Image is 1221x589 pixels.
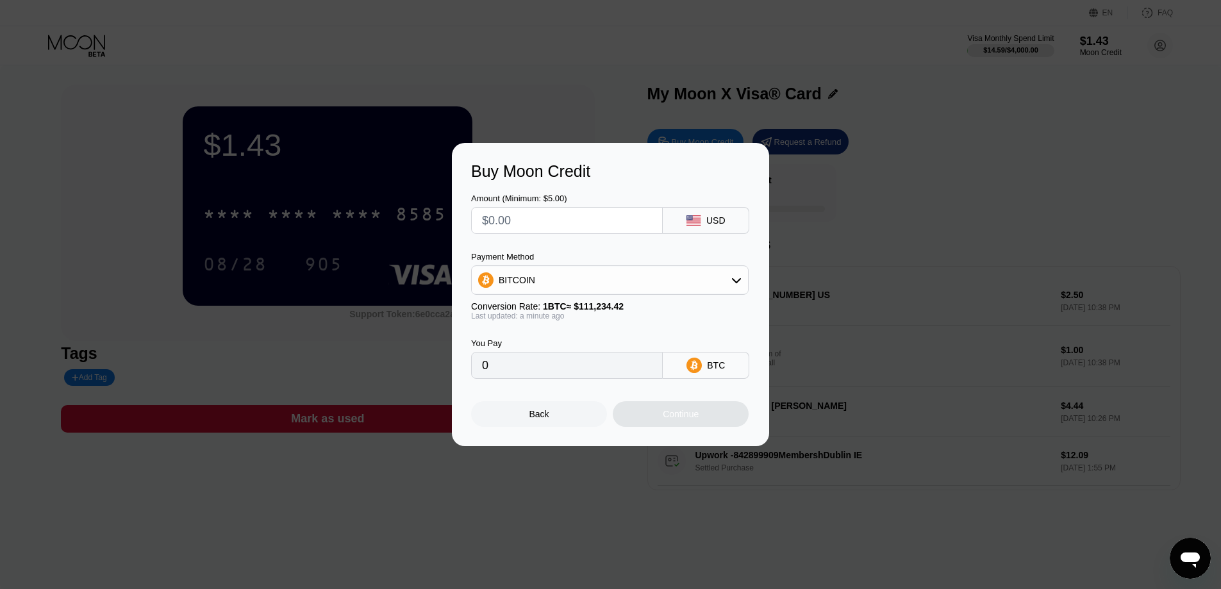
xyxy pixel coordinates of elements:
div: You Pay [471,338,663,348]
div: BITCOIN [499,275,535,285]
div: Last updated: a minute ago [471,311,749,320]
div: BITCOIN [472,267,748,293]
div: BTC [707,360,725,370]
div: Conversion Rate: [471,301,749,311]
span: 1 BTC ≈ $111,234.42 [543,301,624,311]
div: Back [529,409,549,419]
div: Back [471,401,607,427]
div: USD [706,215,726,226]
div: Amount (Minimum: $5.00) [471,194,663,203]
input: $0.00 [482,208,652,233]
iframe: Button to launch messaging window [1170,538,1211,579]
div: Buy Moon Credit [471,162,750,181]
div: Payment Method [471,252,749,261]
